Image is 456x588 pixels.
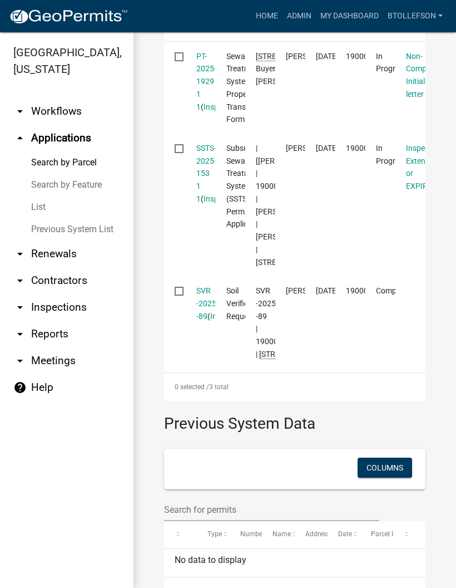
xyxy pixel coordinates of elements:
a: My Dashboard [316,6,383,27]
span: Type [207,530,222,538]
span: 06/02/2025 [316,144,339,153]
span: Scott M Ellingson [286,144,345,153]
i: arrow_drop_up [13,131,27,145]
button: Columns [358,458,412,478]
h3: Previous System Data [164,401,425,435]
datatable-header-cell: Parcel Number [360,521,393,548]
span: 0 selected / [175,383,209,391]
input: Search for permits [164,498,379,521]
a: SVR -2025 -89 [196,286,216,321]
i: arrow_drop_down [13,105,27,118]
datatable-header-cell: Name [262,521,295,548]
div: No data to display [164,549,425,577]
span: 05/16/2025 [316,286,339,295]
datatable-header-cell: Date [328,521,360,548]
a: Inspections [204,102,244,111]
div: ( ) [196,285,205,322]
a: PT-2025-1929 1 1 [196,52,216,111]
span: Number [240,530,265,538]
i: arrow_drop_down [13,354,27,367]
i: help [13,381,27,394]
span: 07/16/2025 [316,52,339,61]
span: In Progress [376,52,407,73]
span: Completed [376,286,413,295]
span: Sewage Treatment System Property Transfer Form [226,52,262,124]
datatable-header-cell: Address [295,521,328,548]
a: btollefson [383,6,447,27]
a: Inspections [204,194,244,203]
span: Name [272,530,291,538]
span: Parcel Number [371,530,416,538]
span: SVR -2025 -89 | 19000120097001 | 63537 CO HWY 46 [256,286,328,359]
span: Kandace Christianson [286,52,345,61]
span: 19000120097001 [346,52,408,61]
span: Soil Verification Request [226,286,266,321]
i: arrow_drop_down [13,274,27,287]
datatable-header-cell: Number [230,521,262,548]
a: Non-Compliant Initial letter [406,52,442,99]
a: Inspection, Extension or EXPIRED [406,144,444,190]
i: arrow_drop_down [13,301,27,314]
span: 63537 CO HWY 46 | Buyer: Dawson Smith [256,52,326,86]
a: SSTS-2025-153 1 1 [196,144,216,203]
span: Scott M Ellingson [286,286,345,295]
span: 19000120097001 [346,286,408,295]
div: 3 total [164,373,425,401]
span: 19000120097001 [346,144,408,153]
span: Address [305,530,330,538]
datatable-header-cell: Type [197,521,230,548]
i: arrow_drop_down [13,327,27,341]
a: Inspections [210,312,250,321]
div: ( ) [196,50,205,114]
span: Date [338,530,352,538]
span: Subsurface Sewage Treatment System (SSTS) Permit Application [226,144,266,229]
span: | [Brittany Tollefson] | 19000120097001 | BRADLEY SMITH | SHEENA SMITH | 63537 CO HWY 46 [256,144,324,267]
a: Home [251,6,282,27]
span: In Progress [376,144,407,165]
div: ( ) [196,142,205,205]
i: arrow_drop_down [13,247,27,261]
a: Admin [282,6,316,27]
